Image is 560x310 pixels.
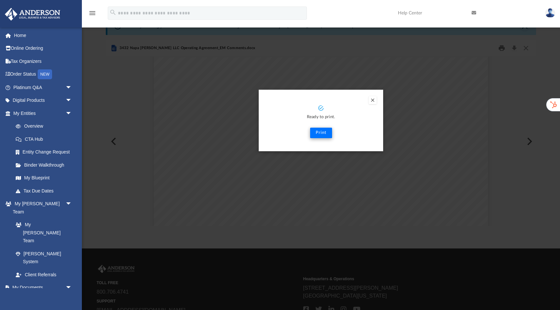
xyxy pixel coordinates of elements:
[106,40,536,226] div: Preview
[9,218,75,247] a: My [PERSON_NAME] Team
[310,128,332,138] button: Print
[9,247,79,268] a: [PERSON_NAME] System
[5,55,82,68] a: Tax Organizers
[5,81,82,94] a: Platinum Q&Aarrow_drop_down
[5,197,79,218] a: My [PERSON_NAME] Teamarrow_drop_down
[545,8,555,18] img: User Pic
[88,9,96,17] i: menu
[9,146,82,159] a: Entity Change Request
[109,9,117,16] i: search
[9,120,82,133] a: Overview
[65,81,79,94] span: arrow_drop_down
[65,197,79,211] span: arrow_drop_down
[9,158,82,172] a: Binder Walkthrough
[65,94,79,107] span: arrow_drop_down
[5,29,82,42] a: Home
[88,12,96,17] a: menu
[9,268,79,281] a: Client Referrals
[65,107,79,120] span: arrow_drop_down
[3,8,62,21] img: Anderson Advisors Platinum Portal
[9,172,79,185] a: My Blueprint
[265,114,377,121] p: Ready to print.
[9,184,82,197] a: Tax Due Dates
[5,42,82,55] a: Online Ordering
[38,69,52,79] div: NEW
[5,107,82,120] a: My Entitiesarrow_drop_down
[5,94,82,107] a: Digital Productsarrow_drop_down
[5,68,82,81] a: Order StatusNEW
[9,133,82,146] a: CTA Hub
[65,281,79,295] span: arrow_drop_down
[5,281,79,294] a: My Documentsarrow_drop_down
